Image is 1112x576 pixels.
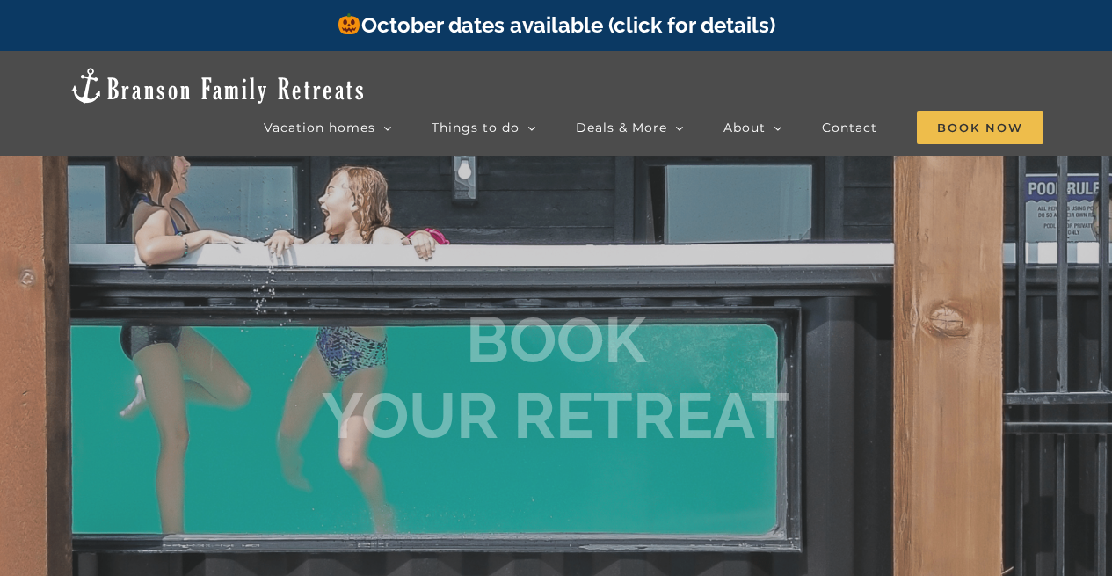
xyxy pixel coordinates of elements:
a: About [723,110,782,145]
span: Contact [822,121,877,134]
span: Things to do [432,121,520,134]
img: Branson Family Retreats Logo [69,66,367,106]
span: Book Now [917,111,1043,144]
a: Deals & More [576,110,684,145]
a: Contact [822,110,877,145]
a: Vacation homes [264,110,392,145]
span: Deals & More [576,121,667,134]
b: BOOK YOUR RETREAT [322,302,790,452]
span: Vacation homes [264,121,375,134]
a: Things to do [432,110,536,145]
a: Book Now [917,110,1043,145]
nav: Main Menu [264,110,1043,145]
span: About [723,121,766,134]
a: October dates available (click for details) [337,12,774,38]
img: 🎃 [338,13,360,34]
